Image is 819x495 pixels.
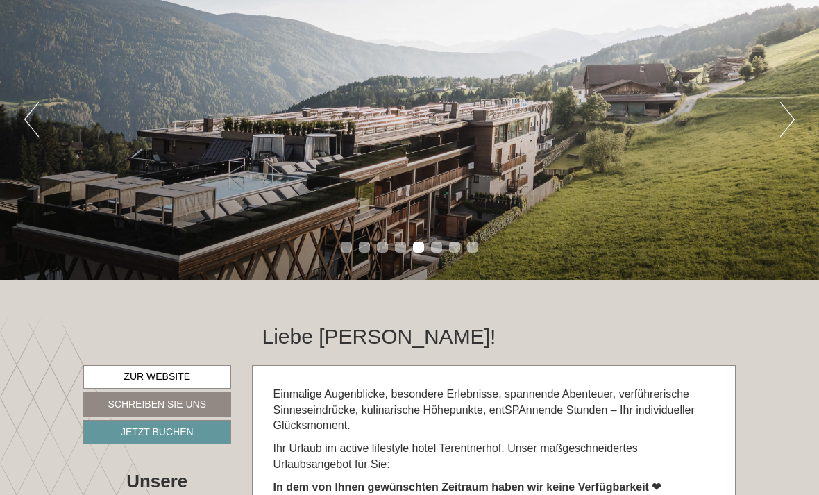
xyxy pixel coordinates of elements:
[780,102,795,137] button: Next
[83,420,231,444] a: Jetzt buchen
[273,387,715,435] p: Einmalige Augenblicke, besondere Erlebnisse, spannende Abenteuer, verführerische Sinneseindrücke,...
[262,325,496,348] h1: Liebe [PERSON_NAME]!
[83,365,231,389] a: Zur Website
[24,102,39,137] button: Previous
[273,481,661,493] strong: In dem von Ihnen gewünschten Zeitraum haben wir keine Verfügbarkeit ❤
[83,392,231,417] a: Schreiben Sie uns
[273,441,715,473] p: Ihr Urlaub im active lifestyle hotel Terentnerhof. Unser maßgeschneidertes Urlaubsangebot für Sie:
